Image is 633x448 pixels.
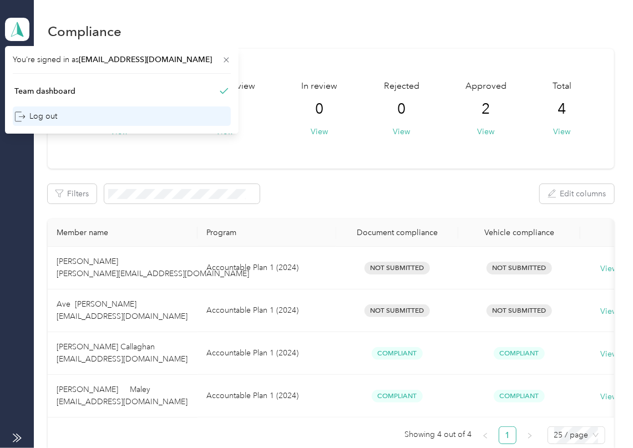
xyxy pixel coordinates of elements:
span: 0 [397,100,406,118]
div: Log out [14,110,57,122]
span: Not Submitted [364,304,430,317]
td: Accountable Plan 1 (2024) [198,289,336,332]
span: Ave [PERSON_NAME] [EMAIL_ADDRESS][DOMAIN_NAME] [57,299,188,321]
span: 4 [558,100,566,118]
button: Filters [48,184,97,203]
span: Total [553,80,571,93]
span: Showing 4 out of 4 [405,426,472,443]
h1: Compliance [48,26,121,37]
span: 25 / page [554,427,599,444]
li: Previous Page [477,426,494,444]
span: [PERSON_NAME] Callaghan [EMAIL_ADDRESS][DOMAIN_NAME] [57,342,188,364]
a: 1 [499,427,516,444]
button: View [393,126,410,138]
span: Compliant [494,347,545,360]
div: Vehicle compliance [467,228,571,237]
span: Compliant [494,390,545,403]
span: right [526,432,533,439]
span: 2 [482,100,490,118]
span: You’re signed in as [13,54,231,65]
span: Compliant [372,347,423,360]
button: Edit columns [540,184,614,203]
button: right [521,426,539,444]
iframe: Everlance-gr Chat Button Frame [571,386,633,448]
th: Program [198,219,336,247]
li: Next Page [521,426,539,444]
span: Not Submitted [487,262,552,274]
button: View [553,126,570,138]
span: 0 [316,100,324,118]
button: View [311,126,328,138]
span: In review [302,80,338,93]
button: left [477,426,494,444]
button: View [477,126,494,138]
td: Accountable Plan 1 (2024) [198,375,336,418]
span: [EMAIL_ADDRESS][DOMAIN_NAME] [79,55,212,64]
span: Not Submitted [364,262,430,274]
div: Page Size [548,426,605,444]
span: left [482,432,489,439]
td: Accountable Plan 1 (2024) [198,332,336,375]
span: [PERSON_NAME] Maley [EMAIL_ADDRESS][DOMAIN_NAME] [57,385,188,406]
div: Team dashboard [14,85,75,97]
span: Rejected [384,80,419,93]
span: Not Submitted [487,304,552,317]
th: Member name [48,219,198,247]
span: Approved [465,80,507,93]
span: Compliant [372,390,423,403]
div: Document compliance [345,228,449,237]
td: Accountable Plan 1 (2024) [198,247,336,289]
span: [PERSON_NAME] [PERSON_NAME][EMAIL_ADDRESS][DOMAIN_NAME] [57,257,249,278]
